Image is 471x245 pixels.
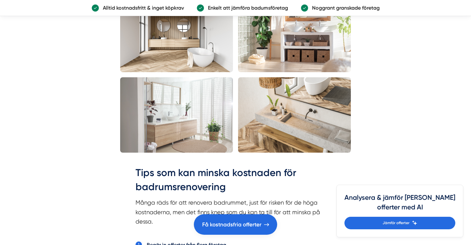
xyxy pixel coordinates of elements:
img: Badrum med snyggt handfat [238,77,351,153]
h4: Analysera & jämför [PERSON_NAME] offerter med AI [344,193,455,217]
img: Ljust badrum [120,77,233,153]
p: Alltid kostnadsfritt & inget köpkrav [99,4,184,12]
span: Jämför offerter [383,220,409,226]
p: Enkelt att jämföra badumsföretag [204,4,288,12]
a: Jämför offerter [344,217,455,229]
span: Få kostnadsfria offerter [202,220,261,229]
h2: Tips som kan minska kostnaden för badrumsrenovering [136,166,335,198]
p: Många räds för att renovera badrummet, just för risken för de höga kostnaderna, men det finns kne... [136,198,335,236]
a: Få kostnadsfria offerter [194,214,277,235]
p: Noggrant granskade företag [308,4,380,12]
